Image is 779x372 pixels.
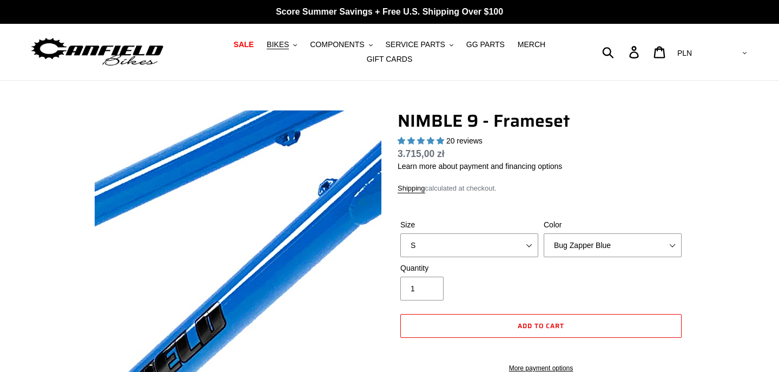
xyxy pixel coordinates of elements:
[398,183,684,194] div: calculated at checkout.
[398,162,562,171] a: Learn more about payment and financing options
[400,263,538,274] label: Quantity
[267,40,289,49] span: BIKES
[310,40,364,49] span: COMPONENTS
[512,37,551,52] a: MERCH
[30,35,165,69] img: Canfield Bikes
[544,219,682,231] label: Color
[361,52,418,67] a: GIFT CARDS
[380,37,458,52] button: SERVICE PARTS
[466,40,505,49] span: GG PARTS
[608,40,636,64] input: Search
[518,321,564,331] span: Add to cart
[228,37,259,52] a: SALE
[398,184,425,193] a: Shipping
[400,314,682,338] button: Add to cart
[261,37,302,52] button: BIKES
[234,40,254,49] span: SALE
[367,55,413,64] span: GIFT CARDS
[398,110,684,131] h1: NIMBLE 9 - Frameset
[446,136,483,145] span: 20 reviews
[305,37,378,52] button: COMPONENTS
[385,40,445,49] span: SERVICE PARTS
[461,37,510,52] a: GG PARTS
[398,148,445,159] span: 3.715,00 zł
[518,40,545,49] span: MERCH
[400,219,538,231] label: Size
[398,136,446,145] span: 4.90 stars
